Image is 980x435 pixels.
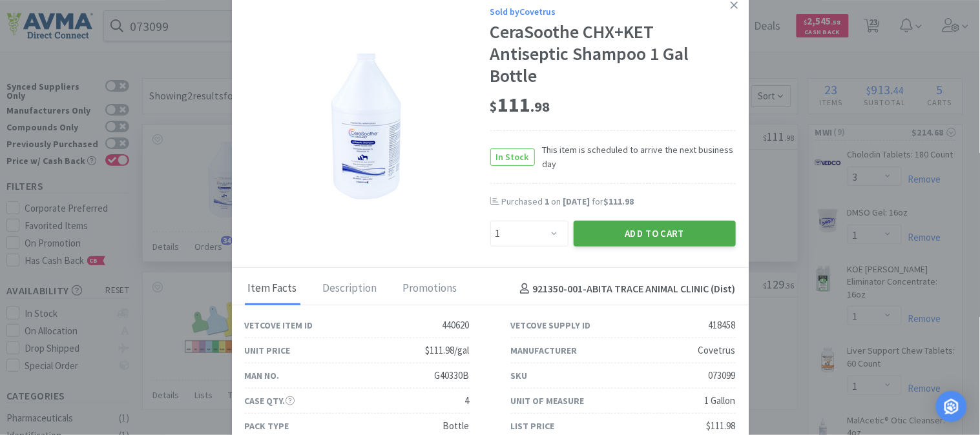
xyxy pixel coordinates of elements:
[245,419,289,433] div: Pack Type
[443,418,470,434] div: Bottle
[531,97,550,116] span: . 98
[563,196,590,207] span: [DATE]
[491,149,534,165] span: In Stock
[443,318,470,333] div: 440620
[511,369,528,383] div: SKU
[490,97,498,116] span: $
[511,394,585,408] div: Unit of Measure
[318,45,417,207] img: b2ca0f4019a14761869241d9f0da73bb_418458.png
[245,318,313,332] div: Vetcove Item ID
[320,273,381,305] div: Description
[936,391,967,422] div: Open Intercom Messenger
[707,418,736,434] div: $111.98
[490,5,736,19] div: Sold by Covetrus
[709,318,736,333] div: 418458
[245,394,295,408] div: Case Qty.
[515,281,736,298] h4: 921350-001 - ABITA TRACE ANIMAL CLINIC (Dist)
[698,343,736,358] div: Covetrus
[709,368,736,383] div: 073099
[545,196,550,207] span: 1
[490,92,550,117] span: 111
[245,369,280,383] div: Man No.
[245,343,291,358] div: Unit Price
[435,368,470,383] div: G40330B
[705,393,736,409] div: 1 Gallon
[426,343,470,358] div: $111.98/gal
[502,196,736,208] div: Purchased on for
[535,143,736,172] span: This item is scheduled to arrive the next business day
[511,343,578,358] div: Manufacturer
[465,393,470,409] div: 4
[400,273,461,305] div: Promotions
[245,273,300,305] div: Item Facts
[490,21,736,86] div: CeraSoothe CHX+KET Antiseptic Shampoo 1 Gal Bottle
[511,318,591,332] div: Vetcove Supply ID
[604,196,634,207] span: $111.98
[511,419,555,433] div: List Price
[574,221,736,247] button: Add to Cart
